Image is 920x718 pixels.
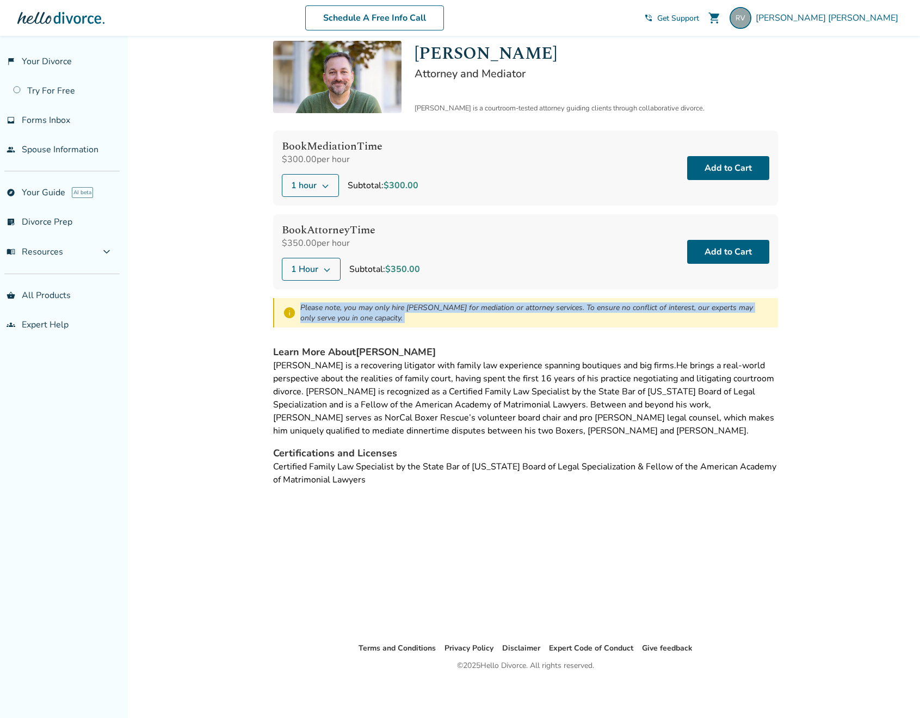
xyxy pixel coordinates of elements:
[7,57,15,66] span: flag_2
[444,643,493,653] a: Privacy Policy
[7,116,15,125] span: inbox
[687,240,769,264] button: Add to Cart
[866,666,920,718] iframe: Chat Widget
[415,66,778,81] h2: Attorney and Mediator
[7,188,15,197] span: explore
[273,360,676,372] span: [PERSON_NAME] is a recovering litigator with family law experience spanning boutiques and big firms.
[305,5,444,30] a: Schedule A Free Info Call
[642,642,693,655] li: Give feedback
[282,139,418,153] h4: Book Mediation Time
[291,263,318,276] span: 1 Hour
[349,263,420,276] div: Subtotal:
[7,246,63,258] span: Resources
[457,659,594,672] div: © 2025 Hello Divorce. All rights reserved.
[708,11,721,24] span: shopping_cart
[730,7,751,29] img: rich.vincelette+divorce@gmail.com
[756,12,903,24] span: [PERSON_NAME] [PERSON_NAME]
[273,345,778,359] h4: Learn More About [PERSON_NAME]
[359,643,436,653] a: Terms and Conditions
[282,237,420,249] div: $350.00 per hour
[282,223,420,237] h4: Book Attorney Time
[273,460,778,486] div: Certified Family Law Specialist by the State Bar of [US_STATE] Board of Legal Specialization & Fe...
[644,13,699,23] a: phone_in_talkGet Support
[385,263,420,275] span: $350.00
[300,302,769,323] div: Please note, you may only hire [PERSON_NAME] for mediation or attorney services. To ensure no con...
[502,642,540,655] li: Disclaimer
[100,245,113,258] span: expand_more
[384,179,418,191] span: $300.00
[273,446,778,460] h4: Certifications and Licenses
[7,218,15,226] span: list_alt_check
[291,179,317,192] span: 1 hour
[7,291,15,300] span: shopping_basket
[22,114,70,126] span: Forms Inbox
[283,306,296,319] span: info
[415,41,778,66] h1: [PERSON_NAME]
[657,13,699,23] span: Get Support
[415,103,778,113] div: [PERSON_NAME] is a courtroom-tested attorney guiding clients through collaborative divorce.
[348,179,418,192] div: Subtotal:
[72,187,93,198] span: AI beta
[644,14,653,22] span: phone_in_talk
[282,153,418,165] div: $300.00 per hour
[7,145,15,154] span: people
[273,41,402,113] img: Neil Forester
[273,359,778,437] div: He brings a real-world perspective about the realities of family court, having spent the first 16...
[7,247,15,256] span: menu_book
[282,174,339,197] button: 1 hour
[282,258,341,281] button: 1 Hour
[687,156,769,180] button: Add to Cart
[7,320,15,329] span: groups
[549,643,633,653] a: Expert Code of Conduct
